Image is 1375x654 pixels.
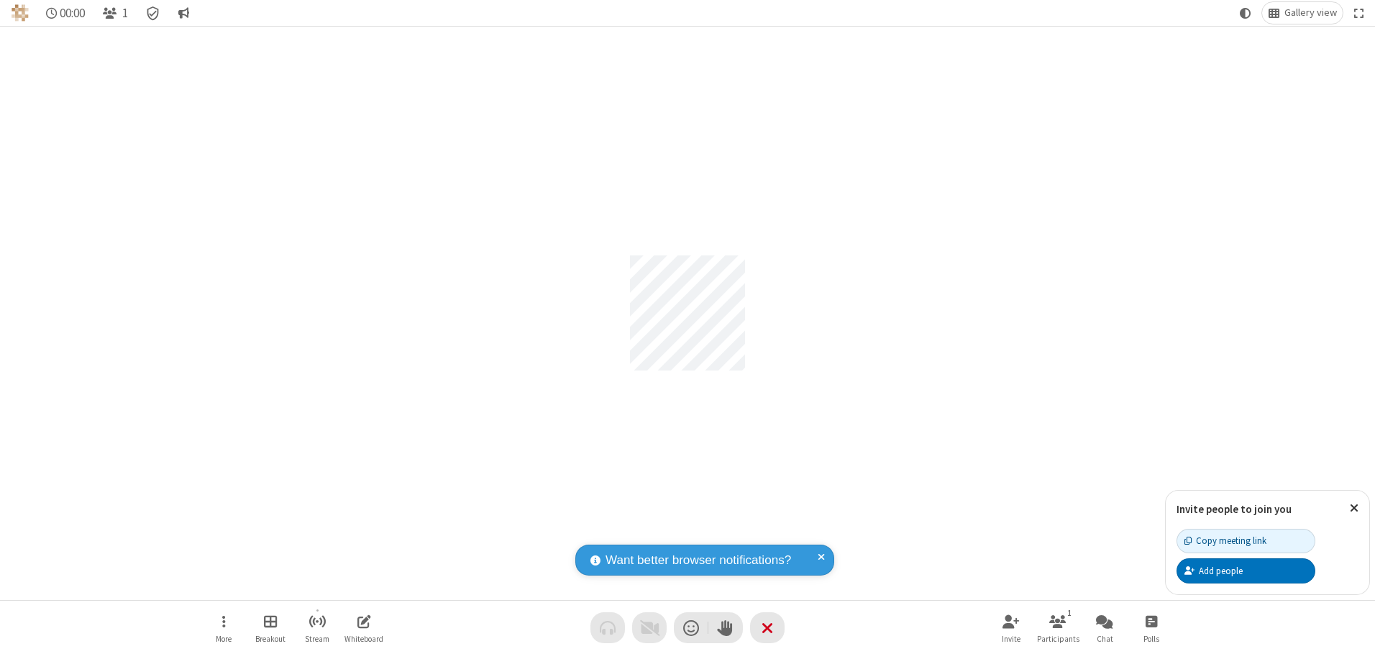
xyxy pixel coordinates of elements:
[1083,607,1126,648] button: Open chat
[632,612,667,643] button: Video
[590,612,625,643] button: Audio problem - check your Internet connection or call by phone
[1002,635,1020,643] span: Invite
[708,612,743,643] button: Raise hand
[40,2,91,24] div: Timer
[1348,2,1370,24] button: Fullscreen
[674,612,708,643] button: Send a reaction
[1177,529,1315,553] button: Copy meeting link
[172,2,195,24] button: Conversation
[305,635,329,643] span: Stream
[1177,502,1292,516] label: Invite people to join you
[140,2,167,24] div: Meeting details Encryption enabled
[255,635,285,643] span: Breakout
[249,607,292,648] button: Manage Breakout Rooms
[60,6,85,20] span: 00:00
[990,607,1033,648] button: Invite participants (Alt+I)
[1339,491,1369,526] button: Close popover
[1184,534,1266,548] div: Copy meeting link
[12,4,29,22] img: QA Selenium DO NOT DELETE OR CHANGE
[122,6,128,20] span: 1
[344,635,383,643] span: Whiteboard
[1037,635,1079,643] span: Participants
[750,612,785,643] button: End or leave meeting
[96,2,134,24] button: Open participant list
[1064,607,1076,619] div: 1
[1143,635,1159,643] span: Polls
[1097,635,1113,643] span: Chat
[606,551,791,570] span: Want better browser notifications?
[1130,607,1173,648] button: Open poll
[202,607,245,648] button: Open menu
[342,607,385,648] button: Open shared whiteboard
[1036,607,1079,648] button: Open participant list
[216,635,232,643] span: More
[1177,558,1315,583] button: Add people
[1234,2,1257,24] button: Using system theme
[1284,7,1337,19] span: Gallery view
[296,607,339,648] button: Start streaming
[1262,2,1343,24] button: Change layout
